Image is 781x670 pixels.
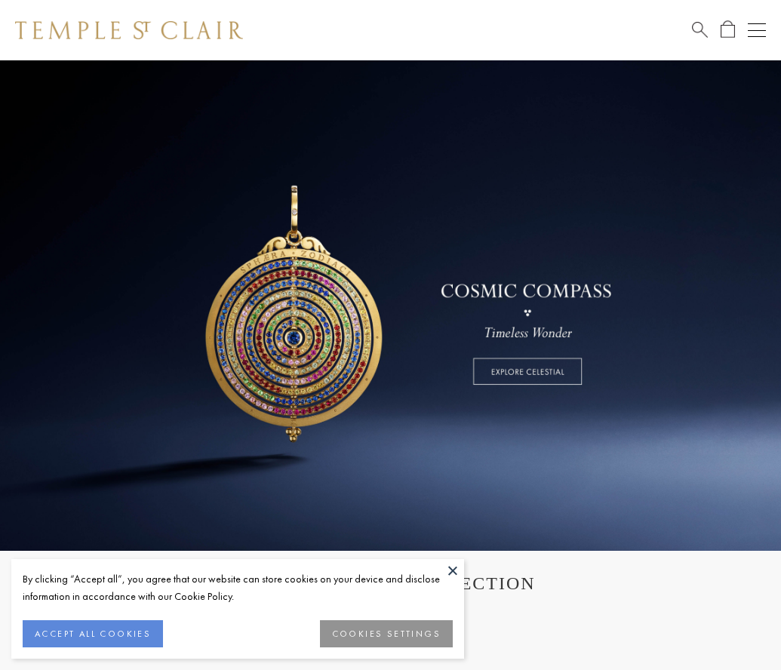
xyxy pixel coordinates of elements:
div: By clicking “Accept all”, you agree that our website can store cookies on your device and disclos... [23,570,453,605]
a: Search [692,20,708,39]
button: COOKIES SETTINGS [320,620,453,647]
button: Open navigation [748,21,766,39]
a: Open Shopping Bag [721,20,735,39]
button: ACCEPT ALL COOKIES [23,620,163,647]
img: Temple St. Clair [15,21,243,39]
